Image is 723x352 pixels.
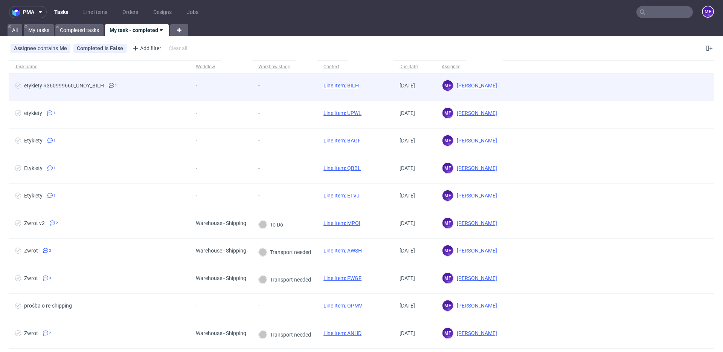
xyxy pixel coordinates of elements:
span: 3 [49,275,51,281]
img: logo [12,8,23,17]
span: Completed [77,45,105,51]
figcaption: MF [442,328,453,338]
div: Context [323,64,342,70]
figcaption: MF [442,245,453,256]
span: 1 [53,110,55,116]
div: Assignee [442,64,460,70]
span: 1 [115,83,117,89]
div: - [196,83,214,89]
div: - [258,303,276,309]
div: - [258,193,276,199]
span: Assignee [14,45,38,51]
div: - [258,138,276,144]
span: [PERSON_NAME] [454,330,497,336]
div: Zwrot [24,330,38,336]
div: Workflow stage [258,64,290,70]
span: 1 [53,165,56,171]
a: Designs [149,6,176,18]
span: [PERSON_NAME] [454,275,497,281]
figcaption: MF [442,108,453,118]
div: - [196,303,214,309]
span: [DATE] [400,138,415,144]
span: 1 [53,193,56,199]
span: 1 [53,138,56,144]
div: - [196,165,214,171]
div: Me [59,45,67,51]
div: Warehouse - Shipping [196,248,246,254]
div: etykiety R360999660_UNOY_BILH [24,83,104,89]
span: contains [38,45,59,51]
a: Line Item: BILH [323,83,359,89]
div: Workflow [196,64,215,70]
span: [PERSON_NAME] [454,303,497,309]
figcaption: MF [442,218,453,228]
figcaption: MF [703,6,713,17]
a: My tasks [24,24,54,36]
a: Line Item: BAGF [323,138,361,144]
a: Line Item: QBBL [323,165,361,171]
div: To Do [259,220,283,229]
figcaption: MF [442,273,453,283]
div: - [196,138,214,144]
div: Warehouse - Shipping [196,275,246,281]
span: [PERSON_NAME] [454,83,497,89]
a: Line Item: OPMV [323,303,362,309]
span: [DATE] [400,193,415,199]
span: pma [23,9,34,15]
figcaption: MF [442,135,453,146]
span: [PERSON_NAME] [454,248,497,254]
span: [DATE] [400,303,415,309]
div: - [258,83,276,89]
a: Tasks [50,6,73,18]
span: [DATE] [400,248,415,254]
div: Etykiety [24,193,43,199]
span: [DATE] [400,110,415,116]
span: [DATE] [400,330,415,336]
div: - [258,110,276,116]
div: - [258,165,276,171]
span: [DATE] [400,220,415,226]
figcaption: MF [442,190,453,201]
span: Task name [15,64,184,70]
figcaption: MF [442,163,453,173]
span: [PERSON_NAME] [454,110,497,116]
a: Orders [118,6,143,18]
div: Zwrot [24,275,38,281]
span: [PERSON_NAME] [454,193,497,199]
div: prośba o re-shipping [24,303,72,309]
span: 2 [56,220,58,226]
a: Jobs [182,6,203,18]
span: [DATE] [400,275,415,281]
span: [PERSON_NAME] [454,220,497,226]
div: - [196,193,214,199]
div: Clear all [167,43,189,54]
div: Warehouse - Shipping [196,330,246,336]
div: Warehouse - Shipping [196,220,246,226]
a: Line Item: MPOI [323,220,360,226]
span: [DATE] [400,165,415,171]
div: Add filter [130,42,163,54]
div: Etykiety [24,138,43,144]
span: Due date [400,64,430,70]
div: Zwrot [24,248,38,254]
a: Line Items [79,6,112,18]
span: [DATE] [400,83,415,89]
span: [PERSON_NAME] [454,138,497,144]
div: Zwrot v2 [24,220,45,226]
div: False [110,45,123,51]
div: Transport needed [259,331,311,339]
div: etykiety [24,110,42,116]
button: pma [9,6,47,18]
div: Etykiety [24,165,43,171]
figcaption: MF [442,80,453,91]
div: Transport needed [259,275,311,284]
span: 2 [49,330,51,336]
span: is [105,45,110,51]
a: My task - completed [105,24,169,36]
div: Transport needed [259,248,311,256]
span: [PERSON_NAME] [454,165,497,171]
a: Line Item: ETVJ [323,193,360,199]
a: Line Item: UPWL [323,110,361,116]
figcaption: MF [442,300,453,311]
a: Line Item: FWGF [323,275,361,281]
